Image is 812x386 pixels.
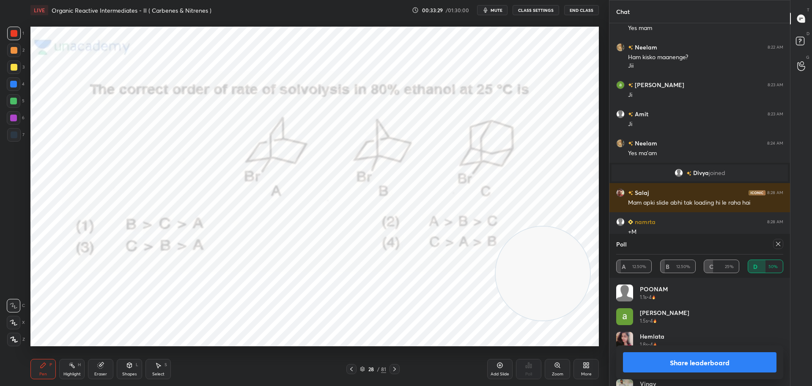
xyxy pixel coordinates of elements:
[628,199,783,207] div: Mam apki slide abhi tak loading hi le raha hai
[30,5,48,15] div: LIVE
[52,6,211,14] h4: Organic Reactive Intermediates - II ( Carbenes & Nitrenes )
[7,316,25,329] div: X
[768,82,783,88] div: 8:23 AM
[628,24,783,33] div: Yes mam
[693,170,709,176] span: Divya
[649,293,652,301] h5: 4
[628,83,633,88] img: no-rating-badge.077c3623.svg
[767,141,783,146] div: 8:24 AM
[63,372,81,376] div: Highlight
[581,372,592,376] div: More
[564,5,599,15] button: End Class
[7,111,25,125] div: 6
[768,112,783,117] div: 8:23 AM
[749,190,765,195] img: iconic-dark.1390631f.png
[165,363,167,367] div: S
[686,171,691,176] img: no-rating-badge.077c3623.svg
[377,367,379,372] div: /
[616,110,625,118] img: default.png
[650,317,653,325] h5: 4
[640,341,648,348] h5: 1.8s
[628,141,633,146] img: no-rating-badge.077c3623.svg
[653,342,657,347] img: streak-poll-icon.44701ccd.svg
[381,365,386,373] div: 81
[648,341,650,348] h5: •
[616,285,633,301] img: default.png
[7,94,25,108] div: 5
[640,317,648,325] h5: 1.5s
[650,341,653,348] h5: 4
[616,189,625,197] img: da94d131f0764bb8950caa53d2eb7133.jpg
[640,285,668,293] h4: POONAM
[675,169,683,177] img: default.png
[633,188,649,197] h6: Salaj
[628,91,783,99] div: Ji
[552,372,563,376] div: Zoom
[7,333,25,346] div: Z
[7,27,24,40] div: 1
[648,317,650,325] h5: •
[767,190,783,195] div: 8:28 AM
[653,319,657,323] img: streak-poll-icon.44701ccd.svg
[491,7,502,13] span: mute
[633,139,657,148] h6: Neelam
[633,110,648,118] h6: Amit
[616,332,633,349] img: ce0426a169864446bd6853749d8f354f.jpg
[122,372,137,376] div: Shapes
[616,43,625,52] img: 3ba5f3331d8f441b9759f01e6fcbb600.jpg
[628,219,633,224] img: Learner_Badge_beginner_1_8b307cf2a0.svg
[807,30,809,37] p: D
[7,60,25,74] div: 3
[709,170,725,176] span: joined
[767,219,783,224] div: 8:28 AM
[616,81,625,89] img: 5b4346759121459092d585ae8ee704c0.67735597_3
[768,45,783,50] div: 8:22 AM
[633,217,656,226] h6: namrta
[136,363,138,367] div: L
[49,363,52,367] div: P
[640,332,664,341] h4: Hemlata
[616,308,633,325] img: 5b4346759121459092d585ae8ee704c0.67735597_3
[477,5,507,15] button: mute
[647,293,649,301] h5: •
[633,43,657,52] h6: Neelam
[628,191,633,195] img: no-rating-badge.077c3623.svg
[640,293,647,301] h5: 1.1s
[491,372,509,376] div: Add Slide
[628,53,783,62] div: Ham kisko maanenge?
[152,372,165,376] div: Select
[623,352,776,372] button: Share leaderboard
[616,285,783,386] div: grid
[616,240,627,249] h4: Poll
[513,5,559,15] button: CLASS SETTINGS
[616,139,625,148] img: 3ba5f3331d8f441b9759f01e6fcbb600.jpg
[94,372,107,376] div: Eraser
[633,80,684,89] h6: [PERSON_NAME]
[39,372,47,376] div: Pen
[609,0,636,23] p: Chat
[367,367,375,372] div: 28
[78,363,81,367] div: H
[628,62,783,70] div: Jii
[7,44,25,57] div: 2
[7,128,25,142] div: 7
[652,295,656,299] img: streak-poll-icon.44701ccd.svg
[640,308,689,317] h4: [PERSON_NAME]
[7,77,25,91] div: 4
[807,7,809,13] p: T
[806,54,809,60] p: G
[628,149,783,158] div: Yes ma'am
[7,299,25,312] div: C
[628,228,783,236] div: +M
[628,120,783,129] div: Ji
[628,45,633,50] img: no-rating-badge.077c3623.svg
[609,23,790,322] div: grid
[616,218,625,226] img: default.png
[628,112,633,117] img: no-rating-badge.077c3623.svg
